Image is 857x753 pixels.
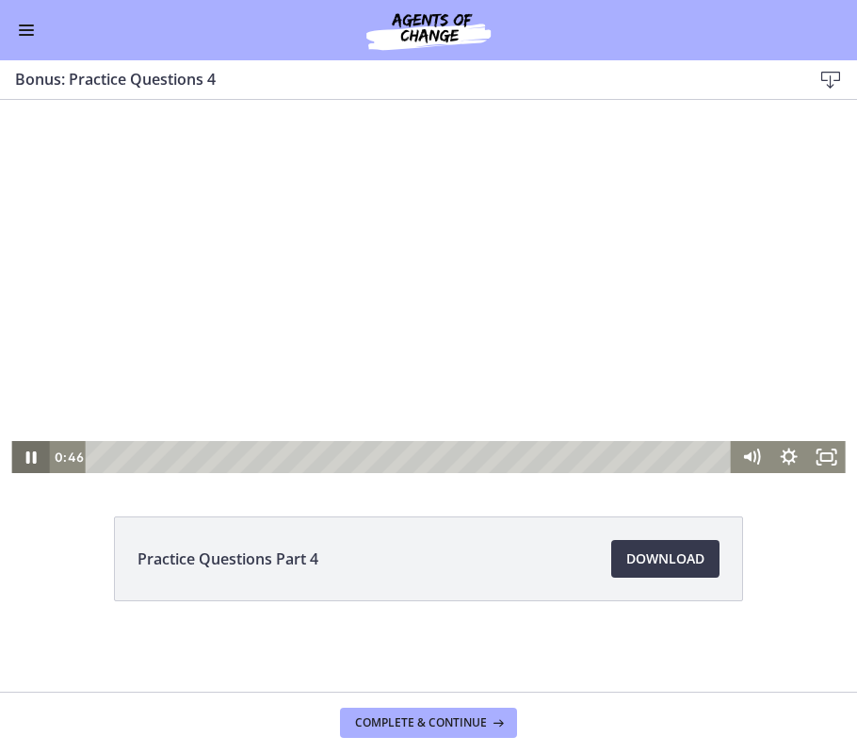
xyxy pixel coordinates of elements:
div: Playbar [99,437,722,469]
span: Practice Questions Part 4 [137,548,318,570]
button: Show settings menu [770,437,808,469]
span: Complete & continue [355,715,487,730]
button: Mute [733,437,770,469]
button: Complete & continue [340,708,517,738]
span: Download [626,548,704,570]
img: Agents of Change [315,8,542,53]
button: Enable menu [15,19,38,41]
a: Download [611,540,720,578]
button: Fullscreen [808,437,846,469]
h3: Bonus: Practice Questions 4 [15,68,782,90]
button: Pause [11,437,49,469]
